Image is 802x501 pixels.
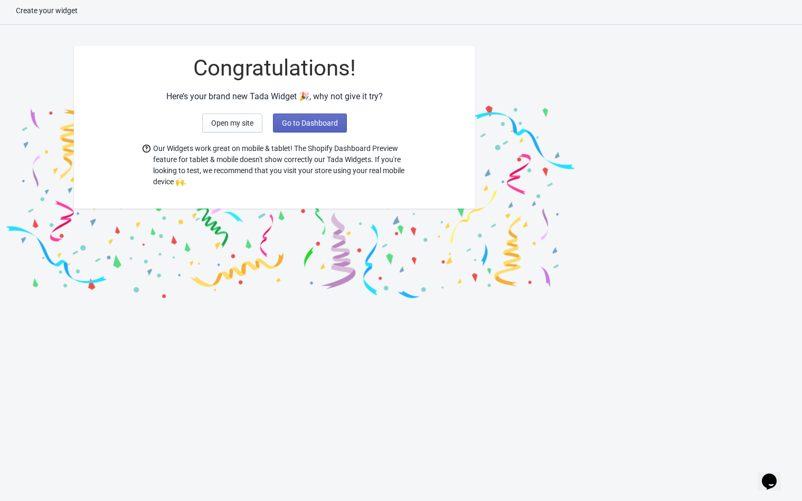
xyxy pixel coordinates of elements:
img: final_2.png [290,35,581,302]
div: Here’s your brand new Tada Widget 🎉, why not give it try? [74,90,475,103]
span: Open my site [211,119,253,127]
span: Our Widgets work great on mobile & tablet! The Shopify Dashboard Preview feature for tablet & mob... [153,143,407,187]
button: Go to Dashboard [273,114,347,133]
iframe: chat widget [758,459,791,490]
div: Congratulations! [74,56,475,80]
button: Open my site [202,114,262,133]
span: Go to Dashboard [282,119,338,127]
